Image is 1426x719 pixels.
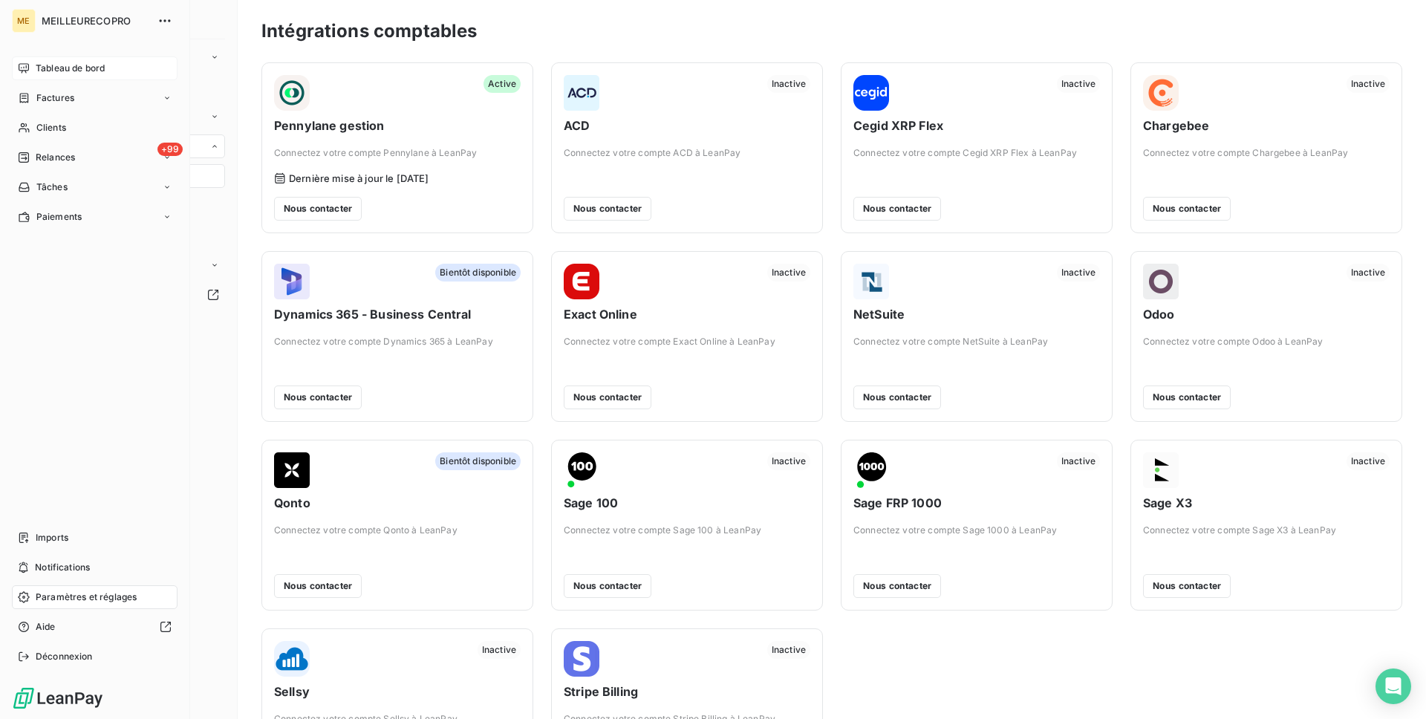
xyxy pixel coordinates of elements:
[1143,385,1231,409] button: Nous contacter
[274,335,521,348] span: Connectez votre compte Dynamics 365 à LeanPay
[1143,117,1390,134] span: Chargebee
[564,264,599,299] img: Exact Online logo
[564,197,651,221] button: Nous contacter
[36,91,74,105] span: Factures
[564,574,651,598] button: Nous contacter
[36,531,68,544] span: Imports
[274,117,521,134] span: Pennylane gestion
[1143,305,1390,323] span: Odoo
[36,591,137,604] span: Paramètres et réglages
[36,180,68,194] span: Tâches
[767,452,810,470] span: Inactive
[564,641,599,677] img: Stripe Billing logo
[274,683,521,700] span: Sellsy
[853,524,1100,537] span: Connectez votre compte Sage 1000 à LeanPay
[853,574,941,598] button: Nous contacter
[274,494,521,512] span: Qonto
[1057,264,1100,282] span: Inactive
[42,15,149,27] span: MEILLEURECOPRO
[1143,264,1179,299] img: Odoo logo
[274,385,362,409] button: Nous contacter
[853,452,889,488] img: Sage FRP 1000 logo
[564,452,599,488] img: Sage 100 logo
[484,75,521,93] span: Active
[767,641,810,659] span: Inactive
[274,146,521,160] span: Connectez votre compte Pennylane à LeanPay
[1057,75,1100,93] span: Inactive
[564,385,651,409] button: Nous contacter
[157,143,183,156] span: +99
[12,9,36,33] div: ME
[1347,264,1390,282] span: Inactive
[1143,452,1179,488] img: Sage X3 logo
[274,574,362,598] button: Nous contacter
[564,146,810,160] span: Connectez votre compte ACD à LeanPay
[36,151,75,164] span: Relances
[36,620,56,634] span: Aide
[12,615,178,639] a: Aide
[274,452,310,488] img: Qonto logo
[853,264,889,299] img: NetSuite logo
[1143,574,1231,598] button: Nous contacter
[274,75,310,111] img: Pennylane gestion logo
[36,650,93,663] span: Déconnexion
[1143,335,1390,348] span: Connectez votre compte Odoo à LeanPay
[564,524,810,537] span: Connectez votre compte Sage 100 à LeanPay
[853,385,941,409] button: Nous contacter
[1143,197,1231,221] button: Nous contacter
[12,686,104,710] img: Logo LeanPay
[564,335,810,348] span: Connectez votre compte Exact Online à LeanPay
[36,121,66,134] span: Clients
[1375,668,1411,704] div: Open Intercom Messenger
[274,524,521,537] span: Connectez votre compte Qonto à LeanPay
[1143,494,1390,512] span: Sage X3
[1347,75,1390,93] span: Inactive
[1347,452,1390,470] span: Inactive
[274,641,310,677] img: Sellsy logo
[274,305,521,323] span: Dynamics 365 - Business Central
[261,18,477,45] h3: Intégrations comptables
[853,494,1100,512] span: Sage FRP 1000
[36,62,105,75] span: Tableau de bord
[1057,452,1100,470] span: Inactive
[1143,146,1390,160] span: Connectez votre compte Chargebee à LeanPay
[274,197,362,221] button: Nous contacter
[1143,524,1390,537] span: Connectez votre compte Sage X3 à LeanPay
[853,117,1100,134] span: Cegid XRP Flex
[564,683,810,700] span: Stripe Billing
[767,75,810,93] span: Inactive
[1143,75,1179,111] img: Chargebee logo
[435,264,521,282] span: Bientôt disponible
[36,210,82,224] span: Paiements
[289,172,429,184] span: Dernière mise à jour le [DATE]
[564,75,599,111] img: ACD logo
[35,561,90,574] span: Notifications
[853,146,1100,160] span: Connectez votre compte Cegid XRP Flex à LeanPay
[853,75,889,111] img: Cegid XRP Flex logo
[853,305,1100,323] span: NetSuite
[478,641,521,659] span: Inactive
[435,452,521,470] span: Bientôt disponible
[564,494,810,512] span: Sage 100
[274,264,310,299] img: Dynamics 365 - Business Central logo
[853,335,1100,348] span: Connectez votre compte NetSuite à LeanPay
[564,117,810,134] span: ACD
[853,197,941,221] button: Nous contacter
[564,305,810,323] span: Exact Online
[767,264,810,282] span: Inactive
